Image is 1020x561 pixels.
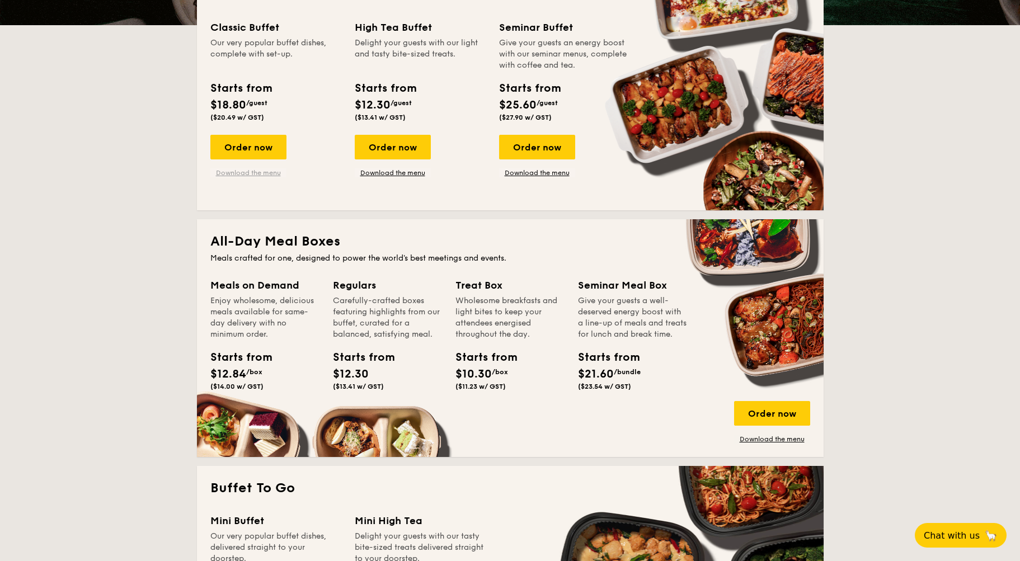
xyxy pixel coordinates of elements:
div: Order now [210,135,286,159]
h2: Buffet To Go [210,479,810,497]
div: Enjoy wholesome, delicious meals available for same-day delivery with no minimum order. [210,295,319,340]
span: /guest [391,99,412,107]
span: /guest [246,99,267,107]
span: $12.30 [355,98,391,112]
span: $18.80 [210,98,246,112]
span: /box [246,368,262,376]
div: Regulars [333,277,442,293]
div: Starts from [499,80,560,97]
span: $25.60 [499,98,537,112]
span: ($14.00 w/ GST) [210,383,264,390]
div: Starts from [210,349,261,366]
h2: All-Day Meal Boxes [210,233,810,251]
div: Carefully-crafted boxes featuring highlights from our buffet, curated for a balanced, satisfying ... [333,295,442,340]
div: Order now [355,135,431,159]
span: Chat with us [924,530,980,541]
div: Classic Buffet [210,20,341,35]
span: /guest [537,99,558,107]
div: Seminar Meal Box [578,277,687,293]
div: Seminar Buffet [499,20,630,35]
button: Chat with us🦙 [915,523,1007,548]
a: Download the menu [355,168,431,177]
span: ($20.49 w/ GST) [210,114,264,121]
div: Give your guests an energy boost with our seminar menus, complete with coffee and tea. [499,37,630,71]
div: Meals on Demand [210,277,319,293]
a: Download the menu [734,435,810,444]
div: Starts from [210,80,271,97]
span: ($11.23 w/ GST) [455,383,506,390]
div: Our very popular buffet dishes, complete with set-up. [210,37,341,71]
div: Order now [499,135,575,159]
span: ($27.90 w/ GST) [499,114,552,121]
span: $10.30 [455,367,492,381]
span: $21.60 [578,367,614,381]
div: Mini Buffet [210,513,341,529]
a: Download the menu [210,168,286,177]
a: Download the menu [499,168,575,177]
span: /box [492,368,508,376]
div: High Tea Buffet [355,20,486,35]
div: Wholesome breakfasts and light bites to keep your attendees energised throughout the day. [455,295,565,340]
span: ($13.41 w/ GST) [355,114,406,121]
div: Starts from [455,349,506,366]
div: Treat Box [455,277,565,293]
div: Starts from [333,349,383,366]
span: $12.84 [210,367,246,381]
div: Mini High Tea [355,513,486,529]
div: Order now [734,401,810,426]
div: Starts from [578,349,628,366]
span: ($23.54 w/ GST) [578,383,631,390]
div: Delight your guests with our light and tasty bite-sized treats. [355,37,486,71]
div: Meals crafted for one, designed to power the world's best meetings and events. [210,253,810,264]
span: 🦙 [984,529,998,542]
div: Give your guests a well-deserved energy boost with a line-up of meals and treats for lunch and br... [578,295,687,340]
div: Starts from [355,80,416,97]
span: /bundle [614,368,641,376]
span: $12.30 [333,367,369,381]
span: ($13.41 w/ GST) [333,383,384,390]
